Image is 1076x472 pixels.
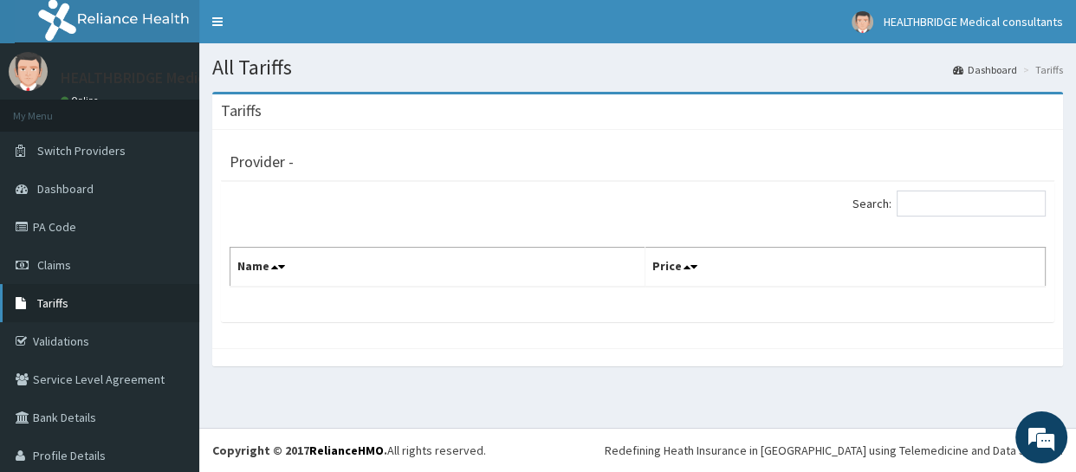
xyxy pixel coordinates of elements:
label: Search: [852,191,1046,217]
li: Tariffs [1019,62,1063,77]
a: Online [61,94,102,107]
footer: All rights reserved. [199,428,1076,472]
h1: All Tariffs [212,56,1063,79]
span: Claims [37,257,71,273]
th: Name [230,248,645,288]
h3: Provider - [230,154,294,170]
input: Search: [897,191,1046,217]
div: Chat with us now [90,97,291,120]
div: Minimize live chat window [284,9,326,50]
span: We're online! [100,132,239,307]
span: Tariffs [37,295,68,311]
textarea: Type your message and hit 'Enter' [9,300,330,360]
img: User Image [852,11,873,33]
span: Switch Providers [37,143,126,158]
h3: Tariffs [221,103,262,119]
th: Price [645,248,1046,288]
strong: Copyright © 2017 . [212,443,387,458]
span: HEALTHBRIDGE Medical consultants [884,14,1063,29]
span: Dashboard [37,181,94,197]
img: User Image [9,52,48,91]
img: d_794563401_company_1708531726252_794563401 [32,87,70,130]
a: Dashboard [953,62,1017,77]
a: RelianceHMO [309,443,384,458]
p: HEALTHBRIDGE Medical consultants [61,70,302,86]
div: Redefining Heath Insurance in [GEOGRAPHIC_DATA] using Telemedicine and Data Science! [605,442,1063,459]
